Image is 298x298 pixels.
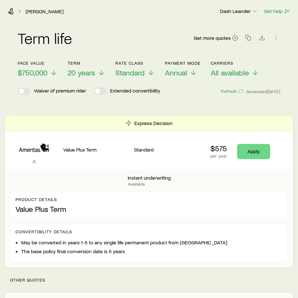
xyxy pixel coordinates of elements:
div: Term quotes [5,116,293,267]
button: CarriersAll available [211,61,259,77]
p: Payment Mode [165,61,201,66]
span: Standard [115,68,145,77]
button: Get help [264,8,290,15]
p: Waiver of premium rider [34,87,86,95]
p: Extended convertibility [110,87,160,95]
p: Value Plus Term [15,205,283,213]
a: Apply [237,144,270,159]
p: Instant underwriting [128,175,171,181]
p: Available [128,182,171,187]
button: Rate ClassStandard [115,61,155,77]
button: Payment ModeAnnual [165,61,201,77]
span: Get more quotes [194,35,231,40]
li: The base policy final conversion date is 5 years [21,248,283,254]
span: 20 years [68,68,95,77]
p: $575 [210,144,227,153]
a: Get more quotes [193,34,239,42]
p: Carriers [211,61,259,66]
button: Term20 years [68,61,105,77]
p: Rate Class [115,61,155,66]
p: Product details [15,197,283,202]
button: Refresh [221,88,243,94]
a: [PERSON_NAME] [25,9,64,15]
button: Face value$750,000 [18,61,58,77]
p: Face value [18,61,58,66]
p: Standard [134,146,200,153]
p: A [10,158,58,164]
p: Convertibility Details [15,229,283,234]
li: May be converted in years 1-5 to any single life permanent product from [GEOGRAPHIC_DATA] [21,239,283,246]
h2: Term life [18,30,72,45]
button: Dash Leander [220,8,258,15]
p: Value Plus Term [63,146,129,153]
p: Term [68,61,105,66]
span: [DATE] [267,89,280,94]
p: Express Decision [134,120,173,126]
p: per year [210,153,227,158]
span: Annual [165,68,187,77]
span: Generated [246,89,280,94]
span: All available [211,68,249,77]
a: Download CSV [258,36,266,42]
p: Other Quotes [5,267,293,293]
p: Dash Leander [220,8,258,14]
span: $750,000 [18,68,47,77]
